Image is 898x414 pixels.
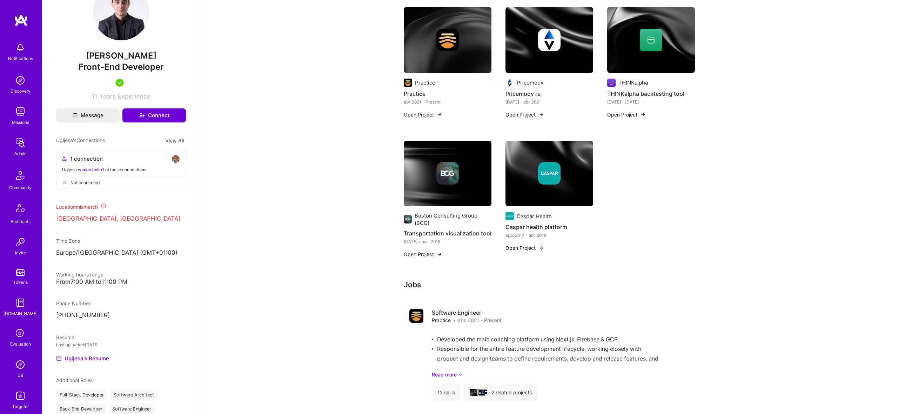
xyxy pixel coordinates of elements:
[13,41,27,55] img: bell
[9,184,32,191] div: Community
[13,389,27,403] img: Skill Targeter
[56,51,186,61] span: [PERSON_NAME]
[12,403,29,410] div: Targeter
[538,29,561,51] img: Company logo
[56,355,62,361] img: Resume
[505,89,593,98] h4: Pricemoov re
[13,73,27,87] img: discovery
[538,245,544,251] img: arrow-right
[437,112,442,117] img: arrow-right
[14,150,27,157] div: Admin
[437,252,442,257] img: arrow-right
[473,391,476,394] img: Company logo
[505,111,544,118] button: Open Project
[56,334,74,340] span: Resume
[110,389,158,401] div: Software Architect
[56,136,105,145] span: Ugljesa's Connections
[436,29,459,51] img: Company logo
[4,310,38,317] div: [DOMAIN_NAME]
[458,316,502,324] span: abr. 2021 - Present
[70,155,103,162] span: 1 connection
[11,87,31,95] div: Discovery
[10,340,31,348] div: Evaluation
[432,371,689,378] a: Read more
[478,389,488,396] img: Practice
[470,389,479,396] img: cover
[78,167,104,172] span: worked with 1
[13,358,27,372] img: Admin Search
[607,89,695,98] h4: THINKalpha backtesting tool
[404,98,491,106] div: abr. 2021 - Present
[517,79,543,86] div: Pricemoov
[640,112,646,117] img: arrow-right
[432,384,461,401] div: 12 skills
[404,89,491,98] h4: Practice
[607,98,695,106] div: [DATE] - [DATE]
[432,316,451,324] span: Practice
[15,249,26,256] div: Invite
[463,384,537,401] div: 2 related projects
[505,232,593,239] div: ago. 2017 - abr. 2019
[16,269,25,276] img: tokens
[458,371,462,378] i: icon ArrowDownSecondaryDark
[607,111,646,118] button: Open Project
[115,79,124,87] img: A.Teamer in Residence
[404,238,491,245] div: [DATE] - mai. 2019
[13,235,27,249] img: Invite
[13,279,28,286] div: Tokens
[56,377,93,383] span: Additional Roles
[56,249,186,257] p: Europe/[GEOGRAPHIC_DATA] (GMT+01:00 )
[56,389,107,401] div: Full-Stack Developer
[505,141,593,207] img: cover
[56,108,120,122] button: Message
[56,203,186,211] div: Location mismatch
[505,222,593,232] h4: Caspar health platform
[505,212,514,220] img: Company logo
[56,341,186,348] div: Last uploaded: [DATE]
[404,141,491,207] img: cover
[172,155,180,163] img: avatar
[538,112,544,117] img: arrow-right
[505,7,593,73] img: cover
[607,79,616,87] img: Company logo
[122,108,186,122] button: Connect
[71,179,100,186] span: Not connected
[11,218,31,225] div: Architects
[13,105,27,119] img: teamwork
[12,119,29,126] div: Missions
[505,79,514,87] img: Company logo
[56,300,91,306] span: Phone Number
[607,7,695,73] img: cover
[139,112,145,119] i: icon Connect
[505,98,593,106] div: [DATE] - abr. 2021
[56,272,103,278] span: Working hours range
[404,79,412,87] img: Company logo
[99,93,150,100] span: Years Experience
[505,244,544,252] button: Open Project
[415,212,491,227] div: Boston Consulting Group (BCG)
[404,111,442,118] button: Open Project
[163,136,186,145] button: View All
[404,215,412,223] img: Company logo
[62,180,68,185] i: icon CloseGray
[404,280,695,289] h3: Jobs
[13,296,27,310] img: guide book
[14,14,28,27] img: logo
[79,62,164,72] span: Front-End Developer
[56,238,80,244] span: Time Zone
[454,316,455,324] span: ·
[415,79,435,86] div: Practice
[8,55,33,62] div: Notifications
[12,201,29,218] img: Architects
[92,93,97,100] span: 11
[56,215,186,223] p: [GEOGRAPHIC_DATA], [GEOGRAPHIC_DATA]
[14,327,27,340] i: icon SelectionTeam
[56,354,109,362] a: Ugljesa's Resume
[56,278,186,286] div: From 7:00 AM to 11:00 PM
[13,136,27,150] img: admin teamwork
[618,79,648,86] div: THINKalpha
[56,149,186,189] button: 1 connectionavatarUgljesa worked with1 of these connectionsNot connected
[56,311,186,320] p: [PHONE_NUMBER]
[12,167,29,184] img: Community
[18,372,24,379] div: DB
